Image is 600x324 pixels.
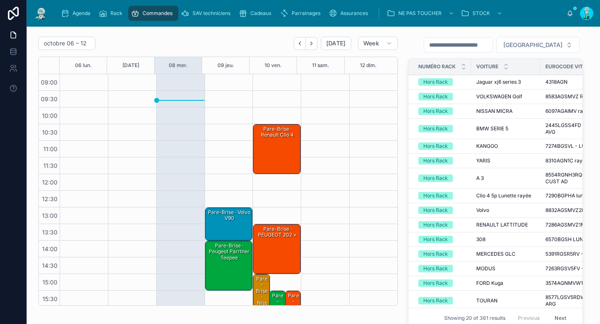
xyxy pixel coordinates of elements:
span: 14:30 [40,262,60,269]
a: Hors Rack [418,78,466,86]
div: Pare-Brise · volvo v90 [207,209,252,222]
a: Hors Rack [418,157,466,164]
button: 09 jeu. [217,57,234,74]
span: VOLKSWAGEN Golf [476,93,522,100]
span: BMW SERIE 5 [476,125,508,132]
a: MODUS [476,265,535,272]
span: 8583AGSMVZ RAYÉ [545,93,592,100]
span: 4318AGN [545,79,567,85]
div: scrollable content [55,4,567,22]
span: Agenda [72,10,90,17]
span: 8832AGSMVZ2R RAYÉ [545,207,599,214]
div: Hors Rack [423,207,448,214]
span: 09:30 [39,95,60,102]
a: RENAULT LATTITUDE [476,222,535,228]
span: Showing 20 of 361 results [444,314,505,321]
div: Hors Rack [423,279,448,287]
span: Volvo [476,207,489,214]
div: Hors Rack [423,250,448,258]
button: 06 lun. [75,57,92,74]
span: 15:00 [40,279,60,286]
button: Week [358,37,398,50]
span: 7286AGSMVZ1M RAYE [545,222,599,228]
button: [DATE] [321,37,351,50]
span: 11:00 [41,145,60,152]
button: Next [306,37,317,50]
a: Hors Rack [418,125,466,132]
span: 12:30 [40,195,60,202]
a: Hors Rack [418,279,466,287]
span: Week [363,40,379,47]
span: FORD Kuga [476,280,503,287]
a: Hors Rack [418,265,466,272]
a: Cadeaux [236,6,277,21]
button: Back [294,37,306,50]
a: Hors Rack [418,192,466,199]
span: 11:30 [41,162,60,169]
div: Hors Rack [423,142,448,150]
a: Agenda [58,6,96,21]
button: [DATE] [122,57,139,74]
span: SAV techniciens [192,10,230,17]
span: Rack [110,10,122,17]
span: RENAULT LATTITUDE [476,222,528,228]
span: 12:00 [40,179,60,186]
a: NE PAS TOUCHER [384,6,458,21]
div: Pare-Brise · Renault clio 4 [255,125,300,139]
a: VOLKSWAGEN Golf [476,93,535,100]
a: 308 [476,236,535,243]
span: YARIS [476,157,490,164]
div: Hors Rack [423,192,448,199]
a: A 3 [476,175,535,182]
span: 6097AGAIMV rayé [545,108,589,115]
span: 7263RGSV5FV - DEF [545,265,595,272]
div: Hors Rack [423,174,448,182]
button: 11 sam. [312,57,329,74]
div: Pare-Brise · peugeot parrtner teepee [205,241,252,290]
a: Jaguar xj6 series 3 [476,79,535,85]
span: A 3 [476,175,484,182]
div: Hors Rack [423,157,448,164]
div: Hors Rack [423,78,448,86]
button: 12 dim. [360,57,377,74]
div: Pare-Brise · PEUGEOT 202 + [255,225,300,239]
button: 10 ven. [265,57,282,74]
span: Voiture [476,63,498,70]
a: Rack [96,6,128,21]
div: Hors Rack [423,265,448,272]
span: 6570BGSH LUNETTE [545,236,596,243]
span: Assurances [340,10,368,17]
div: Pare-Brise · Nissan qashqai [253,274,269,307]
span: 13:30 [40,229,60,236]
a: Volvo [476,207,535,214]
span: Eurocode Vitrage [545,63,596,70]
div: Hors Rack [423,221,448,229]
span: KANGOO [476,143,498,150]
a: Hors Rack [418,142,466,150]
span: 13:00 [40,212,60,219]
span: Clio 4 5p Lunette rayée [476,192,531,199]
button: 08 mer. [169,57,187,74]
div: Pare-Brise · Renault clio 4 [253,125,300,174]
span: [GEOGRAPHIC_DATA] [503,41,562,49]
span: MERCEDES GLC [476,251,515,257]
span: [DATE] [326,40,346,47]
a: Hors Rack [418,207,466,214]
span: Commandes [142,10,172,17]
a: FORD Kuga [476,280,535,287]
div: Hors Rack [423,125,448,132]
a: Commandes [128,6,178,21]
a: STOCK [458,6,507,21]
div: Hors Rack [423,93,448,100]
a: Hors Rack [418,221,466,229]
div: Pare-Brise · volvo v90 [205,208,252,240]
a: BMW SERIE 5 [476,125,535,132]
span: 09:00 [39,79,60,86]
span: Jaguar xj6 series 3 [476,79,521,85]
a: Hors Rack [418,107,466,115]
a: Hors Rack [418,250,466,258]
